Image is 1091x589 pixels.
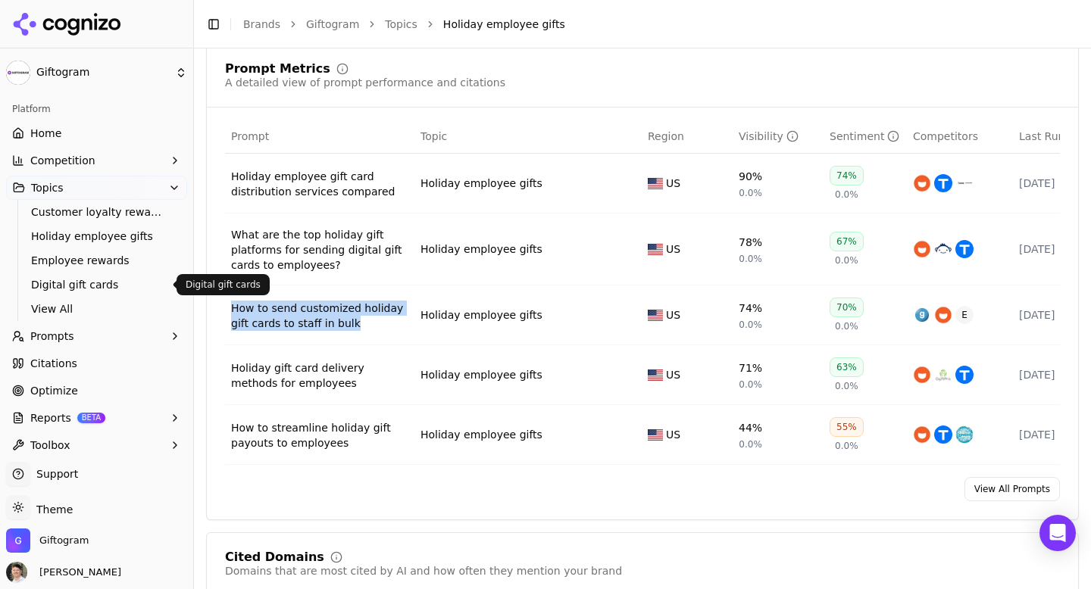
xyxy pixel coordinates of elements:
[420,242,542,257] a: Holiday employee gifts
[1019,176,1090,191] div: [DATE]
[231,227,408,273] a: What are the top holiday gift platforms for sending digital gift cards to employees?
[420,367,542,382] div: Holiday employee gifts
[666,307,680,323] span: US
[6,351,187,376] a: Citations
[955,174,974,192] img: blackhawk network
[6,176,187,200] button: Topics
[648,178,663,189] img: US flag
[225,551,324,563] div: Cited Domains
[30,329,74,344] span: Prompts
[739,253,762,265] span: 0.0%
[6,562,121,583] button: Open user button
[6,324,187,348] button: Prompts
[666,176,680,191] span: US
[830,298,864,317] div: 70%
[231,420,408,450] a: How to streamline holiday gift payouts to employees
[385,17,417,32] a: Topics
[1019,367,1090,382] div: [DATE]
[739,420,762,435] div: 44%
[225,63,330,75] div: Prompt Metrics
[1039,515,1076,551] div: Open Intercom Messenger
[955,366,974,384] img: tremendous
[31,253,163,268] span: Employee rewards
[30,503,73,516] span: Theme
[30,383,78,398] span: Optimize
[443,17,565,32] span: Holiday employee gifts
[186,279,261,291] p: Digital gift cards
[420,176,542,191] a: Holiday employee gifts
[739,319,762,331] span: 0.0%
[25,201,169,223] a: Customer loyalty rewards
[666,367,680,382] span: US
[835,254,858,266] span: 0.0%
[25,226,169,247] a: Holiday employee gifts
[6,97,187,121] div: Platform
[913,240,931,258] img: tango
[420,427,542,442] div: Holiday employee gifts
[414,120,642,154] th: Topic
[36,66,169,79] span: Giftogram
[225,563,622,578] div: Domains that are most cited by AI and how often they mention your brand
[31,204,163,220] span: Customer loyalty rewards
[648,310,663,321] img: US flag
[420,129,447,144] span: Topic
[642,120,733,154] th: Region
[6,379,187,403] a: Optimize
[830,232,864,251] div: 67%
[6,121,187,145] a: Home
[231,169,408,199] a: Holiday employee gift card distribution services compared
[733,120,824,154] th: brandMentionRate
[913,306,931,324] img: giftbit
[739,438,762,450] span: 0.0%
[30,466,78,481] span: Support
[420,307,542,323] a: Holiday employee gifts
[830,417,864,437] div: 55%
[306,17,359,32] a: Giftogram
[30,410,71,425] span: Reports
[739,187,762,199] span: 0.0%
[25,298,169,319] a: View All
[648,429,663,441] img: US flag
[913,174,931,192] img: tango
[830,166,864,185] div: 74%
[39,534,89,547] span: Giftogram
[6,528,89,553] button: Open organization switcher
[1019,129,1064,144] span: Last Run
[934,240,952,258] img: snappy
[6,528,30,553] img: Giftogram
[739,360,762,376] div: 71%
[225,120,1060,465] div: Data table
[31,180,64,195] span: Topics
[33,566,121,579] span: [PERSON_NAME]
[1019,307,1090,323] div: [DATE]
[31,277,163,292] span: Digital gift cards
[25,250,169,271] a: Employee rewards
[934,174,952,192] img: tremendous
[739,379,762,391] span: 0.0%
[739,301,762,316] div: 74%
[666,242,680,257] span: US
[225,120,414,154] th: Prompt
[830,357,864,377] div: 63%
[835,440,858,452] span: 0.0%
[6,433,187,457] button: Toolbox
[913,129,978,144] span: Competitors
[31,301,163,316] span: View All
[231,301,408,331] a: How to send customized holiday gift cards to staff in bulk
[30,438,70,453] span: Toolbox
[739,169,762,184] div: 90%
[907,120,1013,154] th: Competitors
[835,320,858,332] span: 0.0%
[6,406,187,430] button: ReportsBETA
[739,235,762,250] div: 78%
[739,129,799,144] div: Visibility
[243,18,280,30] a: Brands
[231,360,408,391] a: Holiday gift card delivery methods for employees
